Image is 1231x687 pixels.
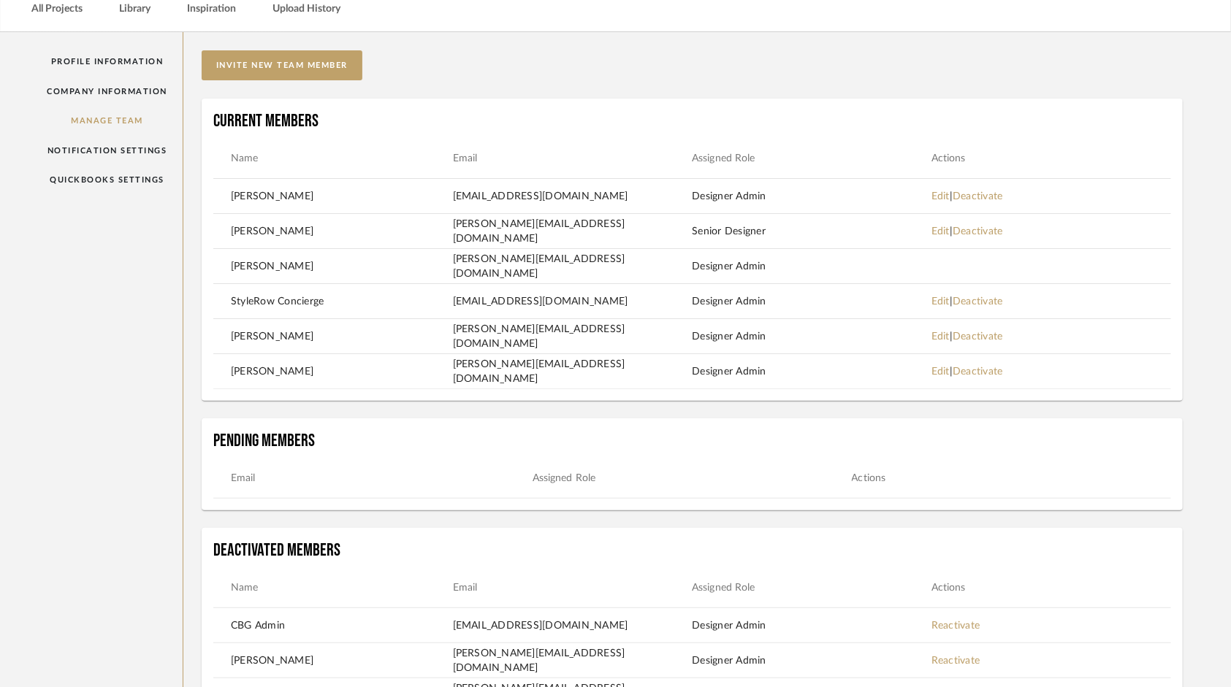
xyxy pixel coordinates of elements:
[213,329,453,344] td: [PERSON_NAME]
[213,189,453,204] td: [PERSON_NAME]
[692,618,931,633] td: Designer Admin
[692,189,931,204] td: Designer Admin
[953,191,1003,202] a: Deactivate
[931,189,1171,204] td: |
[931,150,1171,166] th: Actions
[213,259,453,274] td: [PERSON_NAME]
[32,47,183,77] a: Profile Information
[453,646,693,675] td: [PERSON_NAME][EMAIL_ADDRESS][DOMAIN_NAME]
[692,364,931,379] td: Designer Admin
[931,296,950,307] a: Edit
[453,322,693,351] td: [PERSON_NAME][EMAIL_ADDRESS][DOMAIN_NAME]
[453,294,693,309] td: [EMAIL_ADDRESS][DOMAIN_NAME]
[213,618,453,633] td: CBG Admin
[931,226,950,237] a: Edit
[931,366,950,377] a: Edit
[213,110,1171,132] h4: Current Members
[533,470,852,486] th: Assigned Role
[931,294,1171,309] td: |
[931,364,1171,379] td: |
[213,294,453,309] td: StyleRow Concierge
[32,136,183,166] a: Notification Settings
[453,189,693,204] td: [EMAIL_ADDRESS][DOMAIN_NAME]
[213,540,1171,561] h4: Deactivated Members
[32,77,183,107] a: Company Information
[852,470,1171,486] th: Actions
[213,580,453,596] th: Name
[931,224,1171,239] td: |
[213,224,453,239] td: [PERSON_NAME]
[692,224,931,239] td: Senior Designer
[692,653,931,668] td: Designer Admin
[453,580,693,596] th: Email
[692,259,931,274] td: Designer Admin
[453,252,693,281] td: [PERSON_NAME][EMAIL_ADDRESS][DOMAIN_NAME]
[692,580,931,596] th: Assigned Role
[931,621,980,631] a: Reactivate
[213,470,533,486] th: Email
[931,329,1171,344] td: |
[931,580,1171,596] th: Actions
[213,150,453,166] th: Name
[202,50,362,80] button: invite new team member
[931,331,950,342] a: Edit
[213,653,453,668] td: [PERSON_NAME]
[453,150,693,166] th: Email
[953,366,1003,377] a: Deactivate
[213,364,453,379] td: [PERSON_NAME]
[213,430,1171,452] h4: Pending Members
[453,217,693,246] td: [PERSON_NAME][EMAIL_ADDRESS][DOMAIN_NAME]
[32,165,183,195] a: QuickBooks Settings
[953,226,1003,237] a: Deactivate
[931,191,950,202] a: Edit
[453,357,693,386] td: [PERSON_NAME][EMAIL_ADDRESS][DOMAIN_NAME]
[692,150,931,166] th: Assigned Role
[953,331,1003,342] a: Deactivate
[931,656,980,666] a: Reactivate
[953,296,1003,307] a: Deactivate
[453,618,693,633] td: [EMAIL_ADDRESS][DOMAIN_NAME]
[692,294,931,309] td: Designer Admin
[692,329,931,344] td: Designer Admin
